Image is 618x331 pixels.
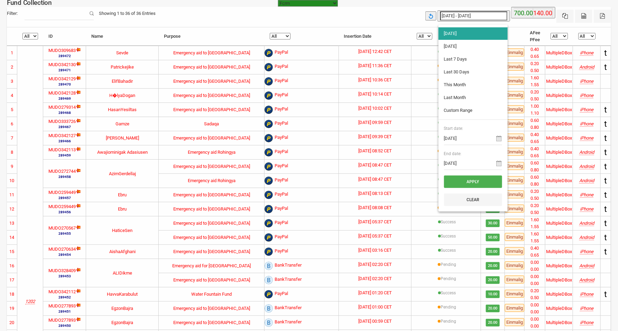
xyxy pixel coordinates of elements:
[76,104,81,109] img: new-dl.gif
[159,145,265,159] td: Emergency aid Rohingya
[486,220,500,227] span: 30.00
[86,27,159,46] th: Name
[48,295,81,300] small: 289452
[486,234,500,241] span: 50.00
[546,277,572,284] div: MultipleDBox
[525,302,545,308] li: 0.00
[605,218,607,228] span: t
[76,90,81,95] img: new-dl.gif
[505,205,524,213] span: Einmalig
[525,181,545,188] li: 0.80
[7,244,17,259] td: 15
[7,230,17,244] td: 14
[25,7,94,20] input: Filter:
[48,267,76,274] label: MUDO328409
[525,103,545,110] li: 1.00
[7,159,17,173] td: 9
[579,277,594,283] i: Mozilla/5.0 (Linux; Android 10; K) AppleWebKit/537.36 (KHTML, like Gecko) Chrome/139.0.0.0 Mobile...
[486,262,500,270] span: 20.00
[86,60,159,74] td: Patrickejike
[76,203,81,208] img: new-dl.gif
[575,10,592,23] button: CSV
[7,88,17,102] td: 4
[546,177,572,184] div: MultipleDBox
[580,292,593,297] i: Mozilla/5.0 (iPhone; CPU iPhone OS 18_6_2 like Mac OS X) AppleWebKit/605.1.15 (KHTML, like Gecko)...
[505,290,524,298] span: Einmalig
[505,261,524,269] span: Einmalig
[275,77,288,86] span: PayPal
[486,290,500,298] span: 10.00
[7,315,17,330] td: 20
[159,244,265,259] td: Emergency aid to [GEOGRAPHIC_DATA]
[7,273,17,287] td: 17
[594,10,611,23] button: Pdf
[48,104,76,111] label: MUDO279314
[439,104,508,117] li: Custom Range
[275,91,288,100] span: PayPal
[76,132,81,137] img: new-dl.gif
[48,225,76,232] label: MUDO270567
[48,195,81,200] small: 289457
[579,178,594,183] i: Mozilla/5.0 (Linux; Android 15; SM-S921B Build/AP3A.240905.015.A2; wv) AppleWebKit/537.36 (KHTML,...
[525,266,545,273] li: 0.00
[7,202,17,216] td: 12
[505,318,524,326] span: Einmalig
[86,216,159,244] td: HaticeSen
[444,194,502,206] button: Clear
[546,234,572,241] div: MultipleDBox
[7,301,17,315] td: 19
[580,306,593,311] i: Mozilla/5.0 (iPhone; CPU iPhone OS 18_5 like Mac OS X) AppleWebKit/605.1.15 (KHTML, like Gecko) M...
[275,191,288,199] span: PayPal
[159,27,265,46] th: Purpose
[505,176,524,184] span: Einmalig
[48,274,81,279] small: 289453
[533,8,552,18] label: 140.00
[358,176,392,183] label: [DATE] 08:47 CET
[505,119,524,127] span: Einmalig
[525,60,545,67] li: 0.20
[159,259,265,273] td: Emergency aid for [GEOGRAPHIC_DATA]
[358,48,392,55] label: [DATE] 12:42 CET
[556,10,574,23] button: Excel
[76,75,81,81] img: new-dl.gif
[546,262,572,269] div: MultipleDBox
[48,252,81,257] small: 289454
[546,50,572,56] div: MultipleDBox
[48,132,76,139] label: MUDO342127
[525,238,545,244] li: 1.55
[525,245,545,252] li: 0.40
[505,219,524,227] span: Einmalig
[7,145,17,159] td: 8
[525,117,545,124] li: 0.60
[525,174,545,181] li: 0.60
[525,89,545,96] li: 0.20
[48,124,81,129] small: 289467
[86,102,159,117] td: HasanYesiltas
[546,149,572,156] div: MultipleDBox
[580,206,593,212] i: Mozilla/5.0 (iPhone; CPU iPhone OS 16_6 like Mac OS X) AppleWebKit/605.1.15 (KHTML, like Gecko) M...
[76,189,81,194] img: new-dl.gif
[525,138,545,145] li: 0.65
[48,110,81,115] small: 289468
[525,67,545,74] li: 0.50
[525,223,545,230] li: 1.55
[530,29,540,36] li: AFee
[48,82,81,87] small: 289470
[159,230,265,244] td: Emergency aid to [GEOGRAPHIC_DATA]
[86,131,159,145] td: [PERSON_NAME]
[525,294,545,301] li: 0.50
[525,124,545,131] li: 0.80
[76,288,81,294] img: new-dl.gif
[546,163,572,170] div: MultipleDBox
[525,53,545,60] li: 0.65
[439,53,508,65] li: Last 7 Days
[86,315,159,330] td: EgzonBajra
[605,162,607,171] span: t
[358,91,392,98] label: [DATE] 10:14 CET
[546,64,572,71] div: MultipleDBox
[605,133,607,143] span: t
[159,216,265,230] td: Emergency aid to [GEOGRAPHIC_DATA]
[579,150,594,155] i: Mozilla/5.0 (Linux; Android 10; K) AppleWebKit/537.36 (KHTML, like Gecko) Chrome/136.0.0.0 Mobile...
[86,202,159,216] td: Ebru
[605,289,607,299] span: t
